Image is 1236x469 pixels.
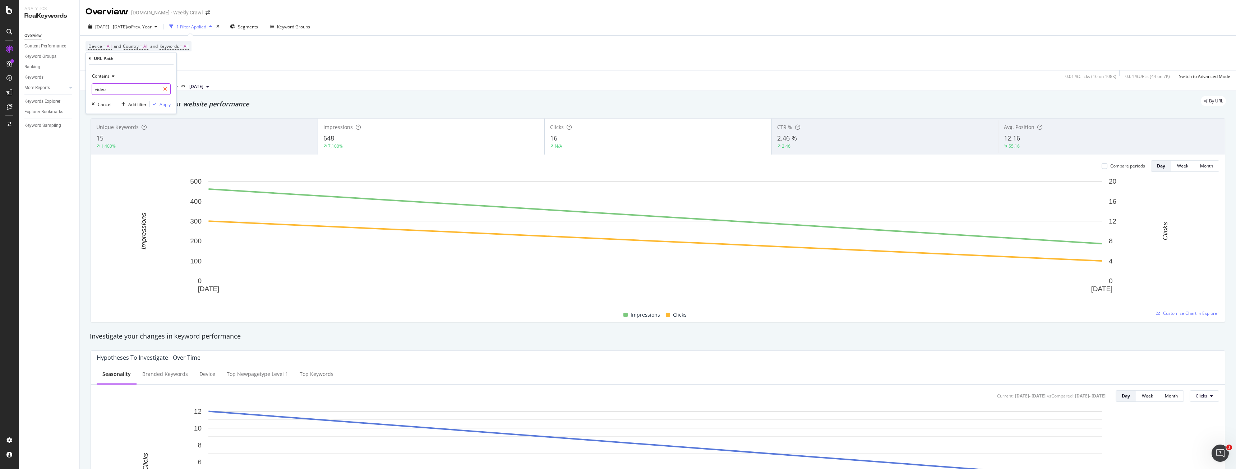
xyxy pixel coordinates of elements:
text: 16 [1109,198,1116,205]
button: Day [1116,390,1136,402]
text: Impressions [140,212,147,249]
span: Country [123,43,139,49]
div: More Reports [24,84,50,92]
span: Clicks [673,311,687,319]
text: 12 [1109,217,1116,225]
div: Top newpagetype Level 1 [227,371,288,378]
span: CTR % [777,124,792,130]
a: Keywords [24,74,74,81]
span: Device [88,43,102,49]
button: Day [1151,160,1171,172]
span: Impressions [323,124,353,130]
button: Clicks [1190,390,1219,402]
div: N/A [555,143,562,149]
div: [DATE] - [DATE] [1015,393,1046,399]
div: 7,100% [328,143,343,149]
text: 500 [190,178,202,185]
text: 200 [190,237,202,245]
span: vs [181,83,186,89]
span: vs Prev. Year [127,24,152,30]
span: 16 [550,134,557,142]
span: 15 [96,134,103,142]
div: Content Performance [24,42,66,50]
text: [DATE] [1091,285,1113,293]
span: = [180,43,183,49]
div: Explorer Bookmarks [24,108,63,116]
div: Overview [24,32,42,40]
span: By URL [1209,99,1223,103]
span: Unique Keywords [96,124,139,130]
div: Day [1157,163,1165,169]
button: Apply [150,101,171,108]
div: Branded Keywords [142,371,188,378]
text: 10 [194,424,202,432]
span: Impressions [631,311,660,319]
svg: A chart. [97,178,1214,302]
button: [DATE] - [DATE]vsPrev. Year [86,21,160,32]
div: Ranking [24,63,40,71]
text: 300 [190,217,202,225]
button: Month [1194,160,1219,172]
span: Keywords [160,43,179,49]
div: legacy label [1201,96,1226,106]
span: Segments [238,24,258,30]
a: Overview [24,32,74,40]
div: Add filter [128,101,147,107]
div: [DOMAIN_NAME] - Weekly Crawl [131,9,203,16]
span: = [103,43,106,49]
span: 648 [323,134,334,142]
text: 400 [190,198,202,205]
button: Segments [227,21,261,32]
div: Current: [997,393,1014,399]
div: Compare periods [1110,163,1145,169]
span: All [143,41,148,51]
div: Month [1200,163,1213,169]
div: Keywords [24,74,43,81]
div: Seasonality [102,371,131,378]
text: 4 [1109,257,1113,265]
text: 20 [1109,178,1116,185]
iframe: Intercom live chat [1212,445,1229,462]
text: 6 [198,458,202,465]
span: = [140,43,142,49]
button: Week [1136,390,1159,402]
div: 0.01 % Clicks ( 16 on 108K ) [1065,73,1116,79]
div: 0.64 % URLs ( 44 on 7K ) [1125,73,1170,79]
button: Week [1171,160,1194,172]
a: Customize Chart in Explorer [1156,310,1219,316]
a: Keywords Explorer [24,98,74,105]
a: Content Performance [24,42,74,50]
span: All [107,41,112,51]
div: times [215,23,221,30]
div: 55.16 [1009,143,1020,149]
div: 1 Filter Applied [176,24,206,30]
div: Week [1177,163,1188,169]
text: 8 [1109,237,1113,245]
text: 0 [1109,277,1113,285]
div: Keyword Groups [24,53,56,60]
span: 2.46 % [777,134,797,142]
span: Avg. Position [1004,124,1034,130]
span: and [150,43,158,49]
span: 1 [1226,445,1232,450]
div: Day [1122,393,1130,399]
text: 0 [198,277,202,285]
div: Keyword Groups [277,24,310,30]
a: More Reports [24,84,67,92]
div: RealKeywords [24,12,74,20]
div: Device [199,371,215,378]
div: Keywords Explorer [24,98,60,105]
text: 12 [194,408,202,415]
div: vs Compared : [1047,393,1074,399]
div: arrow-right-arrow-left [206,10,210,15]
span: and [114,43,121,49]
text: 100 [190,257,202,265]
button: Month [1159,390,1184,402]
span: Contains [92,73,110,79]
span: 12.16 [1004,134,1020,142]
button: Keyword Groups [267,21,313,32]
a: Ranking [24,63,74,71]
text: 8 [198,441,202,449]
div: Keyword Sampling [24,122,61,129]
